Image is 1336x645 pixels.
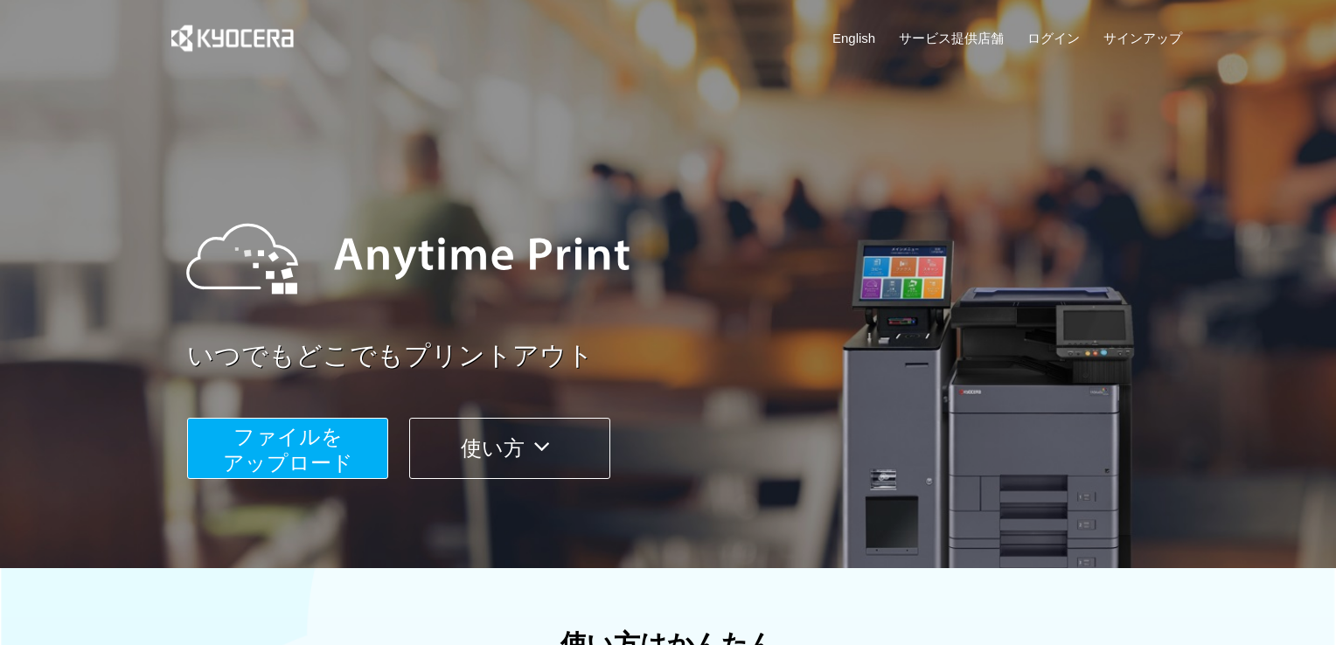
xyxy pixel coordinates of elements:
[223,425,353,475] span: ファイルを ​​アップロード
[409,418,610,479] button: 使い方
[1027,29,1080,47] a: ログイン
[899,29,1004,47] a: サービス提供店舗
[187,418,388,479] button: ファイルを​​アップロード
[187,337,1193,375] a: いつでもどこでもプリントアウト
[832,29,875,47] a: English
[1103,29,1182,47] a: サインアップ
